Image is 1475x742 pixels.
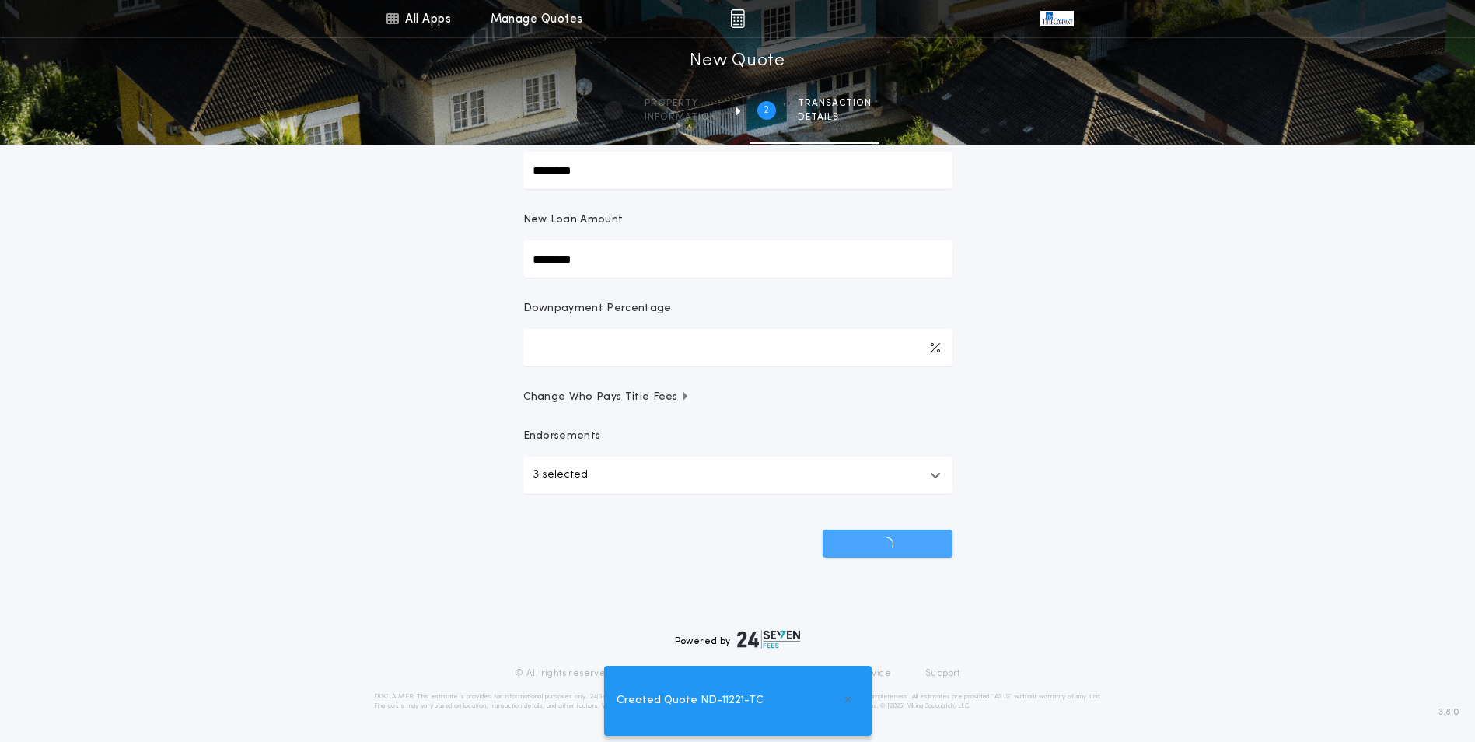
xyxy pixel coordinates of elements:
h1: New Quote [690,49,785,74]
p: New Loan Amount [523,212,624,228]
span: Created Quote ND-11221-TC [617,692,764,709]
img: vs-icon [1040,11,1073,26]
p: Downpayment Percentage [523,301,672,317]
img: logo [737,630,801,649]
input: Downpayment Percentage [523,329,952,366]
input: New Loan Amount [523,240,952,278]
span: Transaction [798,97,872,110]
span: Property [645,97,717,110]
button: 3 selected [523,457,952,494]
img: img [730,9,745,28]
h2: 2 [764,104,769,117]
div: Powered by [675,630,801,649]
p: Endorsements [523,429,952,444]
span: details [798,111,872,124]
span: Change Who Pays Title Fees [523,390,690,405]
input: Sale Price [523,152,952,189]
button: Change Who Pays Title Fees [523,390,952,405]
span: information [645,111,717,124]
p: 3 selected [533,466,588,485]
